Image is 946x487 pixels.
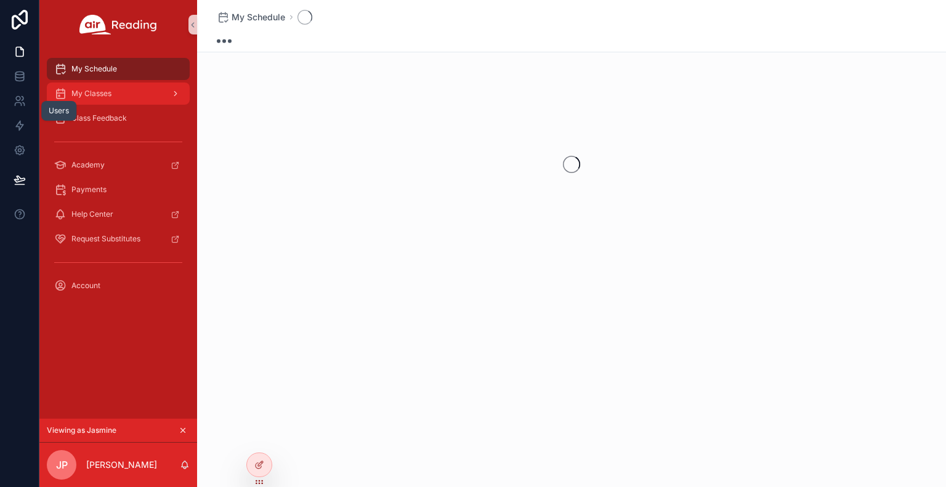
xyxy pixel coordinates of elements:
[47,228,190,250] a: Request Substitutes
[86,459,157,471] p: [PERSON_NAME]
[39,49,197,313] div: scrollable content
[47,179,190,201] a: Payments
[47,425,116,435] span: Viewing as Jasmine
[71,113,127,123] span: Class Feedback
[47,154,190,176] a: Academy
[71,234,140,244] span: Request Substitutes
[47,203,190,225] a: Help Center
[49,106,69,116] div: Users
[56,457,68,472] span: JP
[47,58,190,80] a: My Schedule
[217,11,285,23] a: My Schedule
[47,107,190,129] a: Class Feedback
[47,275,190,297] a: Account
[71,209,113,219] span: Help Center
[71,89,111,99] span: My Classes
[71,160,105,170] span: Academy
[71,185,107,195] span: Payments
[232,11,285,23] span: My Schedule
[47,83,190,105] a: My Classes
[71,64,117,74] span: My Schedule
[71,281,100,291] span: Account
[79,15,157,34] img: App logo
